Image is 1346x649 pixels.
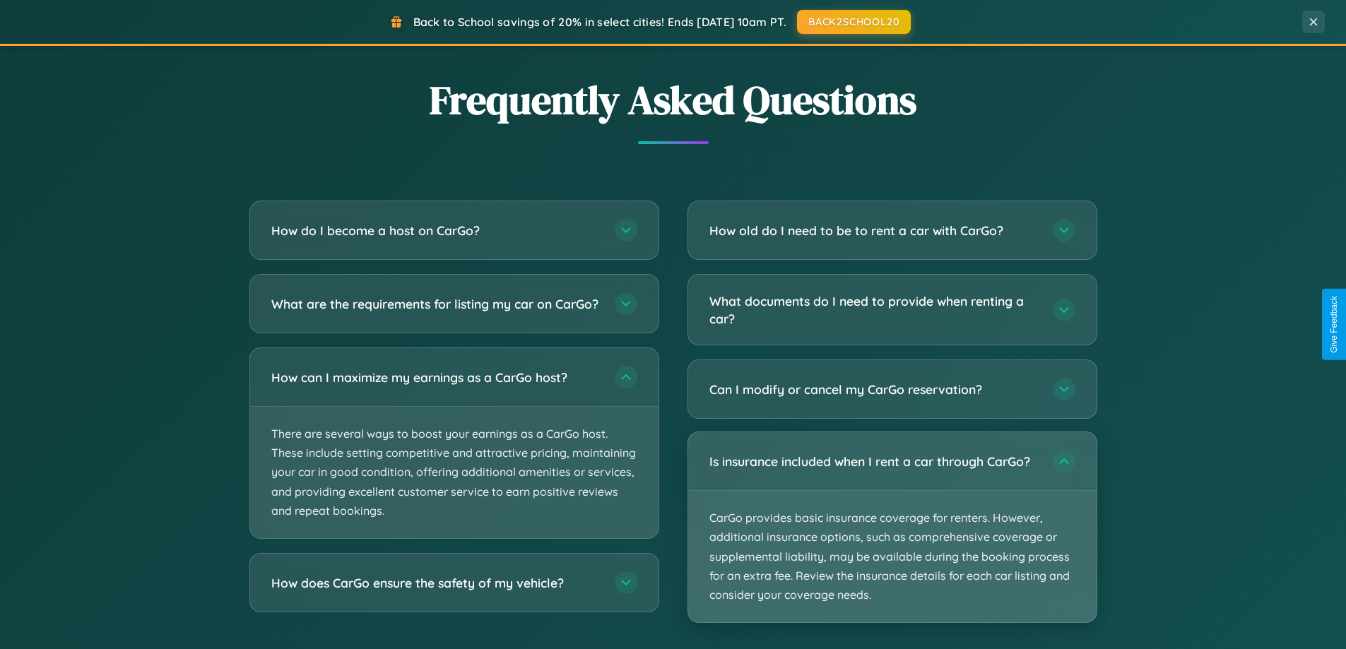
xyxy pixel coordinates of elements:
h3: How old do I need to be to rent a car with CarGo? [709,222,1039,239]
h3: How can I maximize my earnings as a CarGo host? [271,369,601,386]
h3: How does CarGo ensure the safety of my vehicle? [271,574,601,592]
h3: Can I modify or cancel my CarGo reservation? [709,381,1039,398]
p: There are several ways to boost your earnings as a CarGo host. These include setting competitive ... [250,407,659,538]
h3: What documents do I need to provide when renting a car? [709,292,1039,327]
h3: Is insurance included when I rent a car through CarGo? [709,453,1039,470]
h3: What are the requirements for listing my car on CarGo? [271,295,601,313]
span: Back to School savings of 20% in select cities! Ends [DATE] 10am PT. [413,15,786,29]
button: BACK2SCHOOL20 [797,10,911,34]
p: CarGo provides basic insurance coverage for renters. However, additional insurance options, such ... [688,491,1097,622]
h2: Frequently Asked Questions [249,73,1097,127]
div: Give Feedback [1329,296,1339,353]
h3: How do I become a host on CarGo? [271,222,601,239]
